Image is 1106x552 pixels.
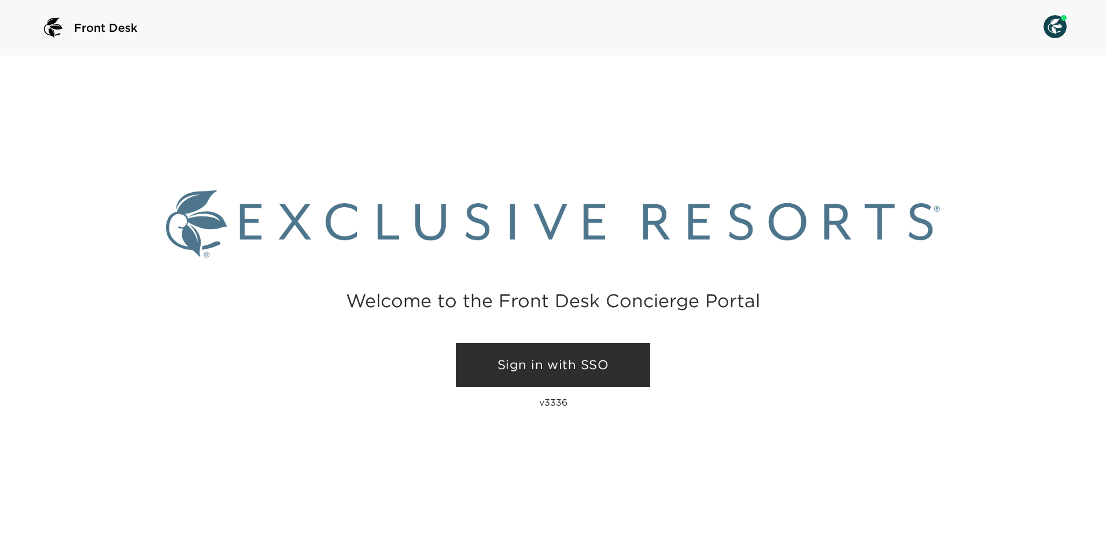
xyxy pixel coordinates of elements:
[346,292,760,310] h2: Welcome to the Front Desk Concierge Portal
[539,396,567,408] p: v3336
[39,14,67,42] img: logo
[166,190,940,257] img: Exclusive Resorts logo
[74,20,138,36] span: Front Desk
[456,343,650,387] a: Sign in with SSO
[1044,15,1067,38] img: User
